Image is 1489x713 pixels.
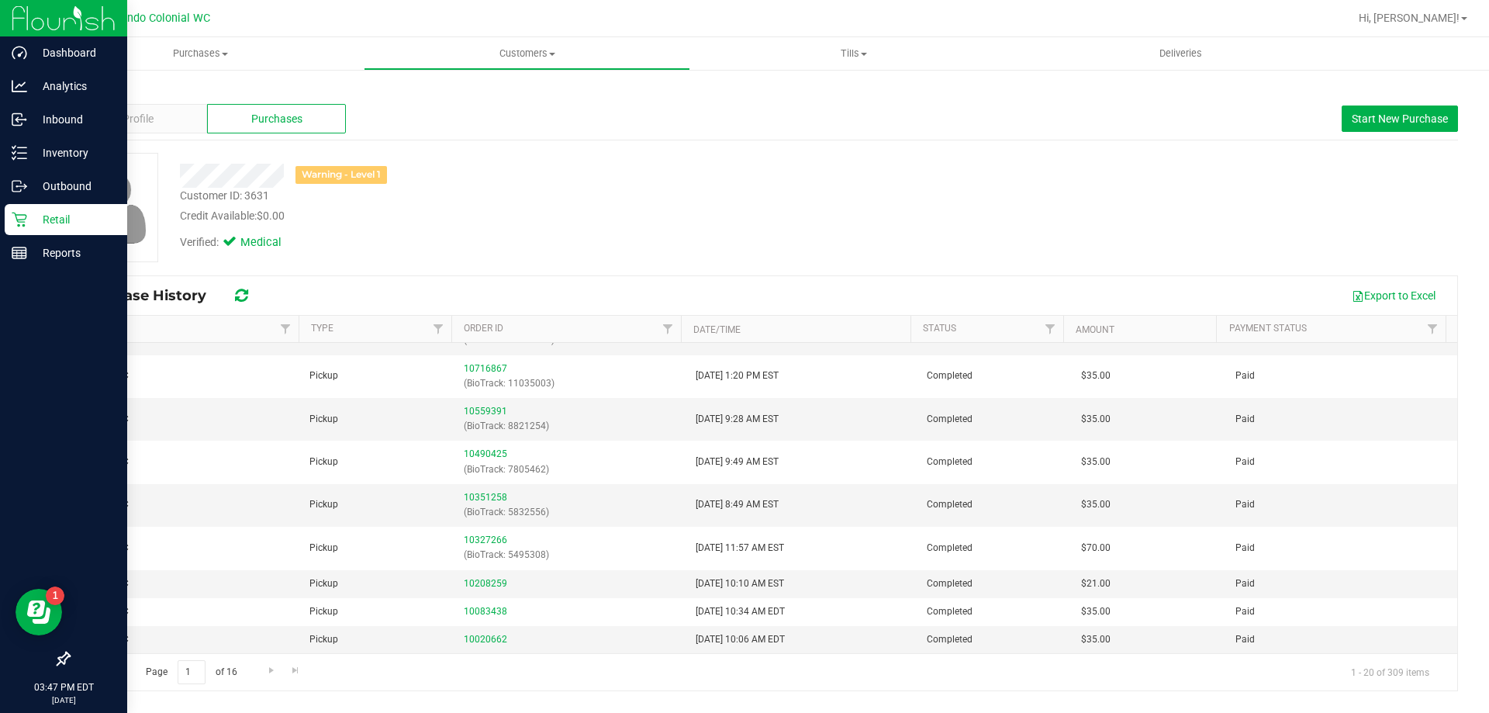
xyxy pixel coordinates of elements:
span: [DATE] 9:49 AM EST [696,455,779,469]
p: (BioTrack: 8821254) [464,419,676,434]
span: Paid [1235,369,1255,383]
span: $35.00 [1081,632,1111,647]
span: [DATE] 11:57 AM EST [696,541,784,556]
div: Credit Available: [180,208,863,224]
span: 1 - 20 of 309 items [1339,660,1442,684]
a: 10327266 [464,535,507,545]
p: Reports [27,244,120,262]
a: 10208259 [464,578,507,589]
p: (BioTrack: 7805462) [464,462,676,477]
inline-svg: Dashboard [12,45,27,61]
span: [DATE] 10:34 AM EDT [696,604,785,619]
a: Go to the last page [285,660,307,681]
span: Deliveries [1138,47,1223,61]
a: Date/Time [693,324,741,335]
span: Pickup [309,412,338,427]
iframe: Resource center [16,589,62,635]
span: Customers [364,47,689,61]
span: Paid [1235,632,1255,647]
span: $21.00 [1081,576,1111,591]
a: Filter [273,316,299,342]
span: $35.00 [1081,455,1111,469]
a: Filter [655,316,681,342]
span: $0.00 [257,209,285,222]
a: Payment Status [1229,323,1307,334]
span: Pickup [309,604,338,619]
inline-svg: Reports [12,245,27,261]
span: Completed [927,604,973,619]
button: Start New Purchase [1342,106,1458,132]
span: Orlando Colonial WC [106,12,210,25]
span: Pickup [309,455,338,469]
span: Paid [1235,497,1255,512]
span: Paid [1235,541,1255,556]
p: Dashboard [27,43,120,62]
span: Completed [927,455,973,469]
p: Analytics [27,77,120,95]
div: Customer ID: 3631 [180,188,269,204]
span: Purchase History [81,287,222,304]
span: [DATE] 10:10 AM EST [696,576,784,591]
a: 10020662 [464,634,507,645]
a: Deliveries [1017,37,1344,70]
p: Inbound [27,110,120,129]
span: $35.00 [1081,412,1111,427]
a: Status [923,323,956,334]
span: Paid [1235,455,1255,469]
span: $35.00 [1081,369,1111,383]
span: Pickup [309,576,338,591]
p: (BioTrack: 11035003) [464,376,676,391]
span: Completed [927,576,973,591]
span: [DATE] 1:20 PM EST [696,369,779,383]
span: Profile [123,111,154,127]
span: Hi, [PERSON_NAME]! [1359,12,1460,24]
span: [DATE] 10:06 AM EDT [696,632,785,647]
inline-svg: Retail [12,212,27,227]
p: 03:47 PM EDT [7,680,120,694]
a: Filter [426,316,451,342]
p: Outbound [27,177,120,196]
inline-svg: Inbound [12,112,27,127]
span: [DATE] 8:49 AM EST [696,497,779,512]
p: Inventory [27,144,120,162]
span: Pickup [309,497,338,512]
a: 10716867 [464,363,507,374]
span: [DATE] 9:28 AM EST [696,412,779,427]
span: Completed [927,497,973,512]
inline-svg: Analytics [12,78,27,94]
a: 10490425 [464,448,507,459]
a: 10351258 [464,492,507,503]
span: Tills [691,47,1016,61]
span: Purchases [251,111,302,127]
a: Type [311,323,333,334]
span: Paid [1235,604,1255,619]
p: [DATE] [7,694,120,706]
input: 1 [178,660,206,684]
span: Paid [1235,576,1255,591]
a: Customers [364,37,690,70]
a: Order ID [464,323,503,334]
a: Go to the next page [260,660,282,681]
p: Retail [27,210,120,229]
span: Completed [927,541,973,556]
span: Purchases [37,47,364,61]
a: Amount [1076,324,1114,335]
div: Verified: [180,234,302,251]
span: Start New Purchase [1352,112,1448,125]
span: Pickup [309,632,338,647]
span: $35.00 [1081,497,1111,512]
span: Pickup [309,369,338,383]
inline-svg: Outbound [12,178,27,194]
inline-svg: Inventory [12,145,27,161]
div: Warning - Level 1 [295,166,387,184]
p: (BioTrack: 5832556) [464,505,676,520]
a: Tills [690,37,1017,70]
a: Filter [1420,316,1446,342]
a: 10559391 [464,406,507,417]
span: Paid [1235,412,1255,427]
span: Pickup [309,541,338,556]
a: Purchases [37,37,364,70]
a: Filter [1038,316,1063,342]
span: Completed [927,412,973,427]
